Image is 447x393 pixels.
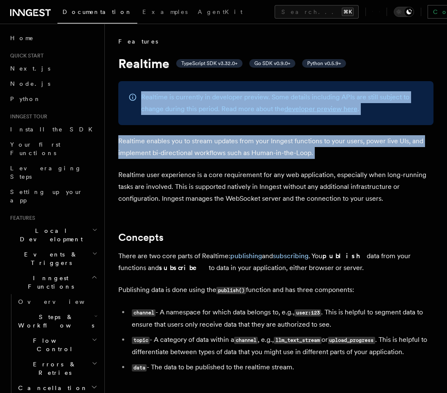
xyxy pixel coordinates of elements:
[275,5,359,19] button: Search...⌘K
[118,169,433,205] p: Realtime user experience is a core requirement for any web application, especially when long-runn...
[7,215,35,221] span: Features
[216,287,246,294] code: publish()
[230,252,262,260] a: publishing
[274,337,321,344] code: llm_text_stream
[142,8,188,15] span: Examples
[7,250,92,267] span: Events & Triggers
[129,361,433,374] li: - The data to be published to the realtime stream.
[193,3,248,23] a: AgentKit
[141,91,423,115] p: Realtime is currently in developer preview. Some details including APIs are still subject to chan...
[137,3,193,23] a: Examples
[10,188,83,204] span: Setting up your app
[129,334,433,358] li: - A category of data within a , e.g., or . This is helpful to differentiate between types of data...
[7,91,99,106] a: Python
[132,364,147,371] code: data
[322,252,367,260] strong: publish
[15,309,99,333] button: Steps & Workflows
[10,141,60,156] span: Your first Functions
[118,250,433,274] p: There are two core parts of Realtime: and . You data from your functions and to data in your appl...
[7,122,99,137] a: Install the SDK
[15,313,94,330] span: Steps & Workflows
[181,60,237,67] span: TypeScript SDK v3.32.0+
[7,274,91,291] span: Inngest Functions
[159,264,209,272] strong: subscribe
[18,298,105,305] span: Overview
[118,37,158,46] span: Features
[254,60,290,67] span: Go SDK v0.9.0+
[342,8,354,16] kbd: ⌘K
[118,232,164,243] a: Concepts
[294,309,321,317] code: user:123
[118,56,433,71] h1: Realtime
[273,252,308,260] a: subscribing
[15,357,99,380] button: Errors & Retries
[10,96,41,102] span: Python
[15,360,92,377] span: Errors & Retries
[15,336,92,353] span: Flow Control
[198,8,243,15] span: AgentKit
[7,161,99,184] a: Leveraging Steps
[132,309,155,317] code: channel
[15,294,99,309] a: Overview
[132,337,150,344] code: topic
[118,284,433,296] p: Publishing data is done using the function and has three components:
[15,384,88,392] span: Cancellation
[328,337,375,344] code: upload_progress
[234,337,258,344] code: channel
[7,184,99,208] a: Setting up your app
[15,333,99,357] button: Flow Control
[7,61,99,76] a: Next.js
[7,223,99,247] button: Local Development
[7,270,99,294] button: Inngest Functions
[7,76,99,91] a: Node.js
[394,7,414,17] button: Toggle dark mode
[10,65,50,72] span: Next.js
[63,8,132,15] span: Documentation
[7,227,92,243] span: Local Development
[7,247,99,270] button: Events & Triggers
[284,105,357,113] a: developer preview here
[7,113,47,120] span: Inngest tour
[10,34,34,42] span: Home
[7,30,99,46] a: Home
[57,3,137,24] a: Documentation
[129,306,433,330] li: - A namespace for which data belongs to, e.g., . This is helpful to segment data to ensure that u...
[7,137,99,161] a: Your first Functions
[10,165,82,180] span: Leveraging Steps
[118,135,433,159] p: Realtime enables you to stream updates from your Inngest functions to your users, power live UIs,...
[10,126,98,133] span: Install the SDK
[307,60,341,67] span: Python v0.5.9+
[10,80,50,87] span: Node.js
[7,52,44,59] span: Quick start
